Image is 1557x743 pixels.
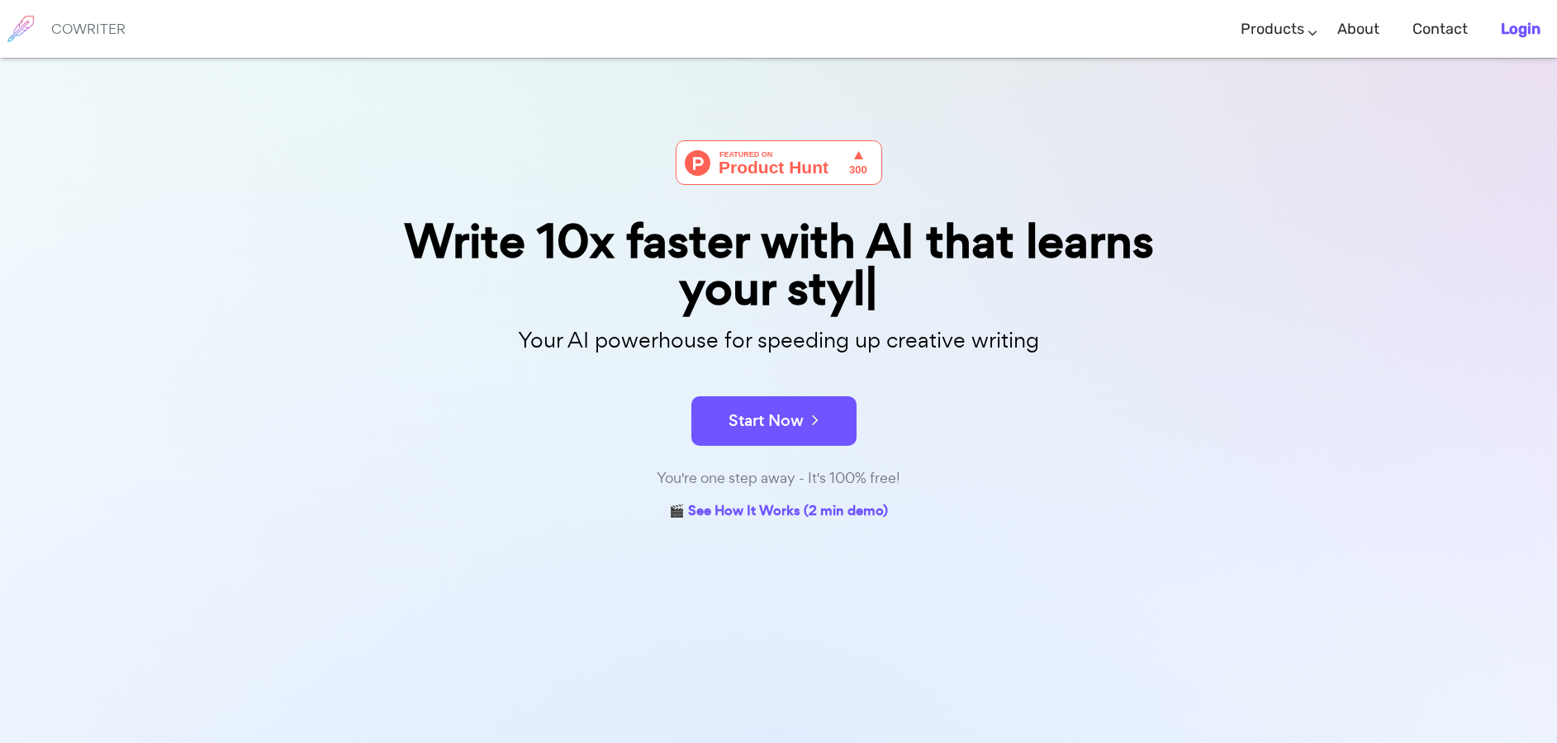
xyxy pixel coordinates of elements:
img: Cowriter - Your AI buddy for speeding up creative writing | Product Hunt [676,140,882,185]
p: Your AI powerhouse for speeding up creative writing [366,323,1192,358]
a: Contact [1412,5,1468,54]
button: Start Now [691,396,857,446]
div: Write 10x faster with AI that learns your styl [366,218,1192,312]
b: Login [1501,20,1540,38]
a: 🎬 See How It Works (2 min demo) [669,499,888,525]
a: About [1337,5,1379,54]
h6: COWRITER [51,21,126,36]
a: Login [1501,5,1540,54]
a: Products [1241,5,1304,54]
div: You're one step away - It's 100% free! [366,466,1192,490]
